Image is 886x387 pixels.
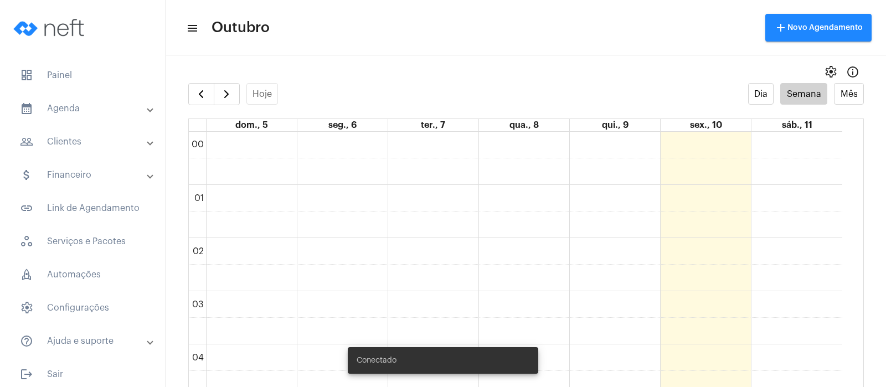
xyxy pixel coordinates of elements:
[186,22,197,35] mat-icon: sidenav icon
[20,102,148,115] mat-panel-title: Agenda
[20,202,33,215] mat-icon: sidenav icon
[11,261,154,288] span: Automações
[189,140,206,149] div: 00
[20,334,148,348] mat-panel-title: Ajuda e suporte
[824,65,837,79] span: settings
[20,102,33,115] mat-icon: sidenav icon
[820,61,842,83] button: settings
[600,119,631,131] a: 9 de outubro de 2025
[20,135,148,148] mat-panel-title: Clientes
[20,235,33,248] span: sidenav icon
[20,69,33,82] span: sidenav icon
[20,135,33,148] mat-icon: sidenav icon
[192,193,206,203] div: 01
[188,83,214,105] button: Semana Anterior
[9,6,92,50] img: logo-neft-novo-2.png
[7,328,166,354] mat-expansion-panel-header: sidenav iconAjuda e suporte
[357,355,396,366] span: Conectado
[834,83,864,105] button: Mês
[190,246,206,256] div: 02
[7,95,166,122] mat-expansion-panel-header: sidenav iconAgenda
[11,228,154,255] span: Serviços e Pacotes
[774,21,787,34] mat-icon: add
[774,24,863,32] span: Novo Agendamento
[419,119,447,131] a: 7 de outubro de 2025
[11,295,154,321] span: Configurações
[190,353,206,363] div: 04
[20,301,33,314] span: sidenav icon
[326,119,359,131] a: 6 de outubro de 2025
[212,19,270,37] span: Outubro
[20,168,33,182] mat-icon: sidenav icon
[20,334,33,348] mat-icon: sidenav icon
[748,83,774,105] button: Dia
[214,83,240,105] button: Próximo Semana
[246,83,279,105] button: Hoje
[233,119,270,131] a: 5 de outubro de 2025
[190,300,206,309] div: 03
[20,168,148,182] mat-panel-title: Financeiro
[11,62,154,89] span: Painel
[846,65,859,79] mat-icon: Info
[780,119,815,131] a: 11 de outubro de 2025
[7,128,166,155] mat-expansion-panel-header: sidenav iconClientes
[20,368,33,381] mat-icon: sidenav icon
[842,61,864,83] button: Info
[11,195,154,221] span: Link de Agendamento
[765,14,872,42] button: Novo Agendamento
[20,268,33,281] span: sidenav icon
[688,119,724,131] a: 10 de outubro de 2025
[507,119,541,131] a: 8 de outubro de 2025
[7,162,166,188] mat-expansion-panel-header: sidenav iconFinanceiro
[780,83,827,105] button: Semana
